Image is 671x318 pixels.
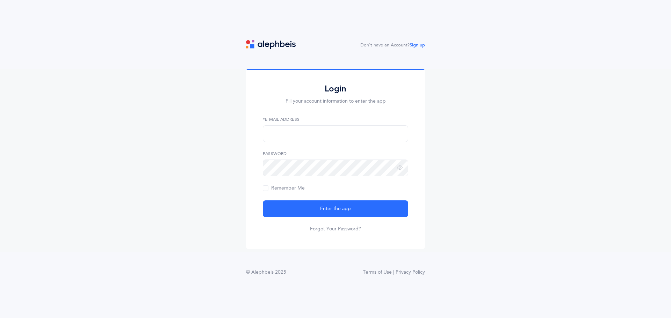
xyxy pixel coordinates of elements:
span: Enter the app [320,205,351,213]
label: Password [263,150,408,157]
a: Forgot Your Password? [310,225,361,232]
label: *E-Mail Address [263,116,408,123]
div: © Alephbeis 2025 [246,269,286,276]
a: Terms of Use | Privacy Policy [363,269,425,276]
div: Don't have an Account? [360,42,425,49]
a: Sign up [410,43,425,47]
button: Enter the app [263,200,408,217]
p: Fill your account information to enter the app [263,98,408,105]
span: Remember Me [263,185,305,191]
img: logo.svg [246,40,296,49]
h2: Login [263,83,408,94]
